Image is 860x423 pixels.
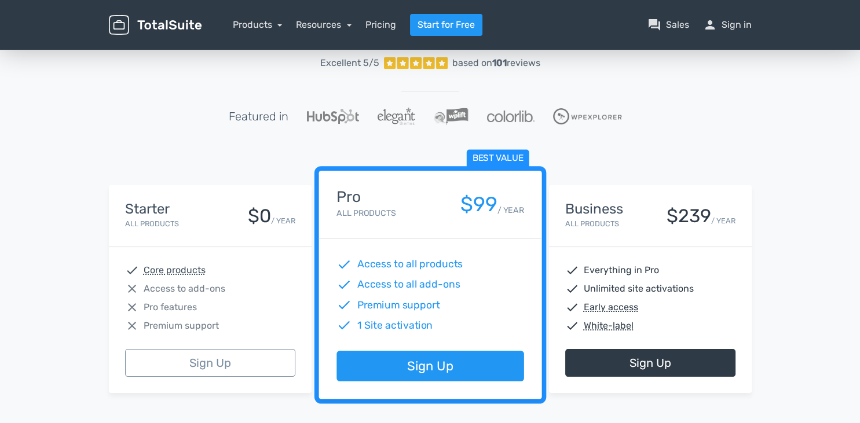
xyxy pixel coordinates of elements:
[434,108,468,125] img: WPLift
[565,300,579,314] span: check
[466,150,529,168] span: Best value
[565,263,579,277] span: check
[336,277,352,292] span: check
[460,193,497,216] div: $99
[109,52,752,75] a: Excellent 5/5 based on101reviews
[497,204,524,216] small: / YEAR
[365,18,396,32] a: Pricing
[452,56,540,70] div: based on reviews
[584,263,659,277] span: Everything in Pro
[144,300,197,314] span: Pro features
[144,319,219,333] span: Premium support
[553,108,622,124] img: WPExplorer
[125,263,139,277] span: check
[565,319,579,333] span: check
[565,282,579,296] span: check
[125,319,139,333] span: close
[336,208,396,218] small: All Products
[492,57,507,68] strong: 101
[584,319,634,333] abbr: White-label
[144,263,206,277] abbr: Core products
[125,349,295,377] a: Sign Up
[336,318,352,333] span: check
[271,215,295,226] small: / YEAR
[307,109,359,124] img: Hubspot
[357,318,433,333] span: 1 Site activation
[357,297,440,312] span: Premium support
[647,18,661,32] span: question_answer
[125,201,179,216] h4: Starter
[336,189,396,205] h4: Pro
[296,19,352,30] a: Resources
[584,282,694,296] span: Unlimited site activations
[109,15,202,35] img: TotalSuite for WordPress
[647,18,689,32] a: question_answerSales
[378,108,415,125] img: ElegantThemes
[320,56,379,70] span: Excellent 5/5
[357,277,460,292] span: Access to all add-ons
[565,349,735,377] a: Sign Up
[584,300,638,314] abbr: Early access
[703,18,752,32] a: personSign in
[233,19,283,30] a: Products
[667,206,711,226] div: $239
[229,110,288,123] h5: Featured in
[703,18,717,32] span: person
[711,215,735,226] small: / YEAR
[248,206,271,226] div: $0
[565,219,619,228] small: All Products
[125,300,139,314] span: close
[410,14,482,36] a: Start for Free
[336,351,524,382] a: Sign Up
[336,297,352,312] span: check
[565,201,623,216] h4: Business
[357,257,463,272] span: Access to all products
[336,257,352,272] span: check
[125,282,139,296] span: close
[144,282,225,296] span: Access to add-ons
[125,219,179,228] small: All Products
[487,111,535,122] img: Colorlib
